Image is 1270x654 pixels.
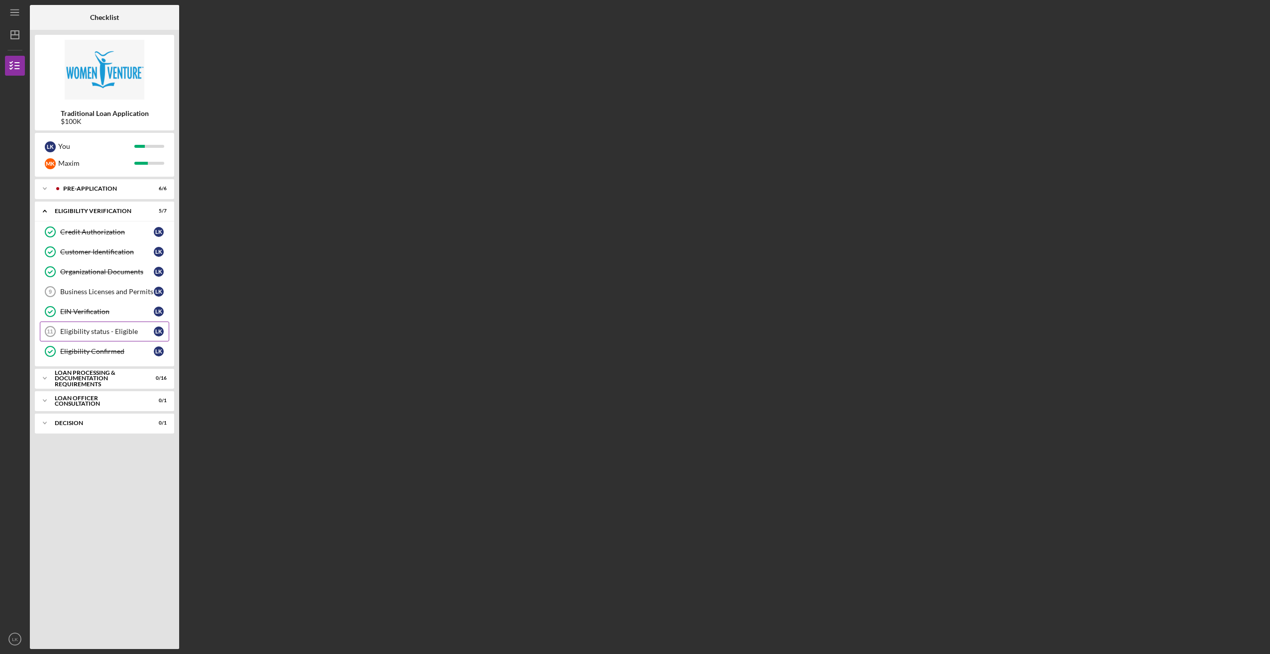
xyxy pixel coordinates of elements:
div: Business Licenses and Permits [60,288,154,296]
a: 11Eligibility status - EligibleLK [40,322,169,341]
div: L K [154,267,164,277]
div: Customer Identification [60,248,154,256]
div: Loan Processing & Documentation Requirements [55,370,142,387]
div: L K [154,227,164,237]
div: Pre-Application [63,186,142,192]
tspan: 11 [47,328,53,334]
div: L K [154,287,164,297]
div: Eligibility Verification [55,208,142,214]
a: Customer IdentificationLK [40,242,169,262]
a: Eligibility ConfirmedLK [40,341,169,361]
div: 0 / 1 [149,420,167,426]
div: Loan Officer Consultation [55,395,142,407]
b: Traditional Loan Application [61,109,149,117]
a: 9Business Licenses and PermitsLK [40,282,169,302]
div: $100K [61,117,149,125]
div: L K [154,346,164,356]
text: LK [12,637,18,642]
div: L K [154,327,164,336]
div: Eligibility Confirmed [60,347,154,355]
button: LK [5,629,25,649]
div: Maxim [58,155,134,172]
div: M K [45,158,56,169]
div: Eligibility status - Eligible [60,327,154,335]
div: L K [154,247,164,257]
div: Decision [55,420,142,426]
div: You [58,138,134,155]
div: 6 / 6 [149,186,167,192]
div: L K [45,141,56,152]
a: Organizational DocumentsLK [40,262,169,282]
div: EIN Verification [60,308,154,316]
div: 0 / 1 [149,398,167,404]
a: EIN VerificationLK [40,302,169,322]
div: 5 / 7 [149,208,167,214]
b: Checklist [90,13,119,21]
div: L K [154,307,164,317]
tspan: 9 [49,289,52,295]
div: 0 / 16 [149,375,167,381]
img: Product logo [35,40,174,100]
a: Credit AuthorizationLK [40,222,169,242]
div: Credit Authorization [60,228,154,236]
div: Organizational Documents [60,268,154,276]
